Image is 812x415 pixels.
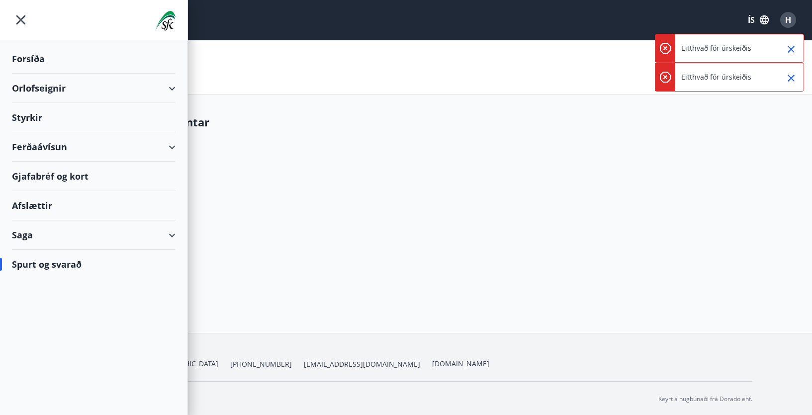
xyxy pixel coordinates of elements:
[12,132,176,162] div: Ferðaávísun
[12,103,176,132] div: Styrkir
[12,220,176,250] div: Saga
[12,191,176,220] div: Afslættir
[12,250,176,279] div: Spurt og svarað
[12,44,176,74] div: Forsíða
[12,11,30,29] button: menu
[681,72,751,82] p: Eitthvað fór úrskeiðis
[12,162,176,191] div: Gjafabréf og kort
[432,359,489,368] a: [DOMAIN_NAME]
[60,114,522,129] h4: Algengar spurningar vantar
[155,11,176,31] img: union_logo
[785,14,791,25] span: H
[783,41,800,58] button: Close
[783,70,800,87] button: Close
[658,395,752,404] p: Keyrt á hugbúnaði frá Dorado ehf.
[230,359,292,369] span: [PHONE_NUMBER]
[12,74,176,103] div: Orlofseignir
[776,8,800,32] button: H
[681,43,751,53] p: Eitthvað fór úrskeiðis
[304,359,420,369] span: [EMAIL_ADDRESS][DOMAIN_NAME]
[742,11,774,29] button: ÍS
